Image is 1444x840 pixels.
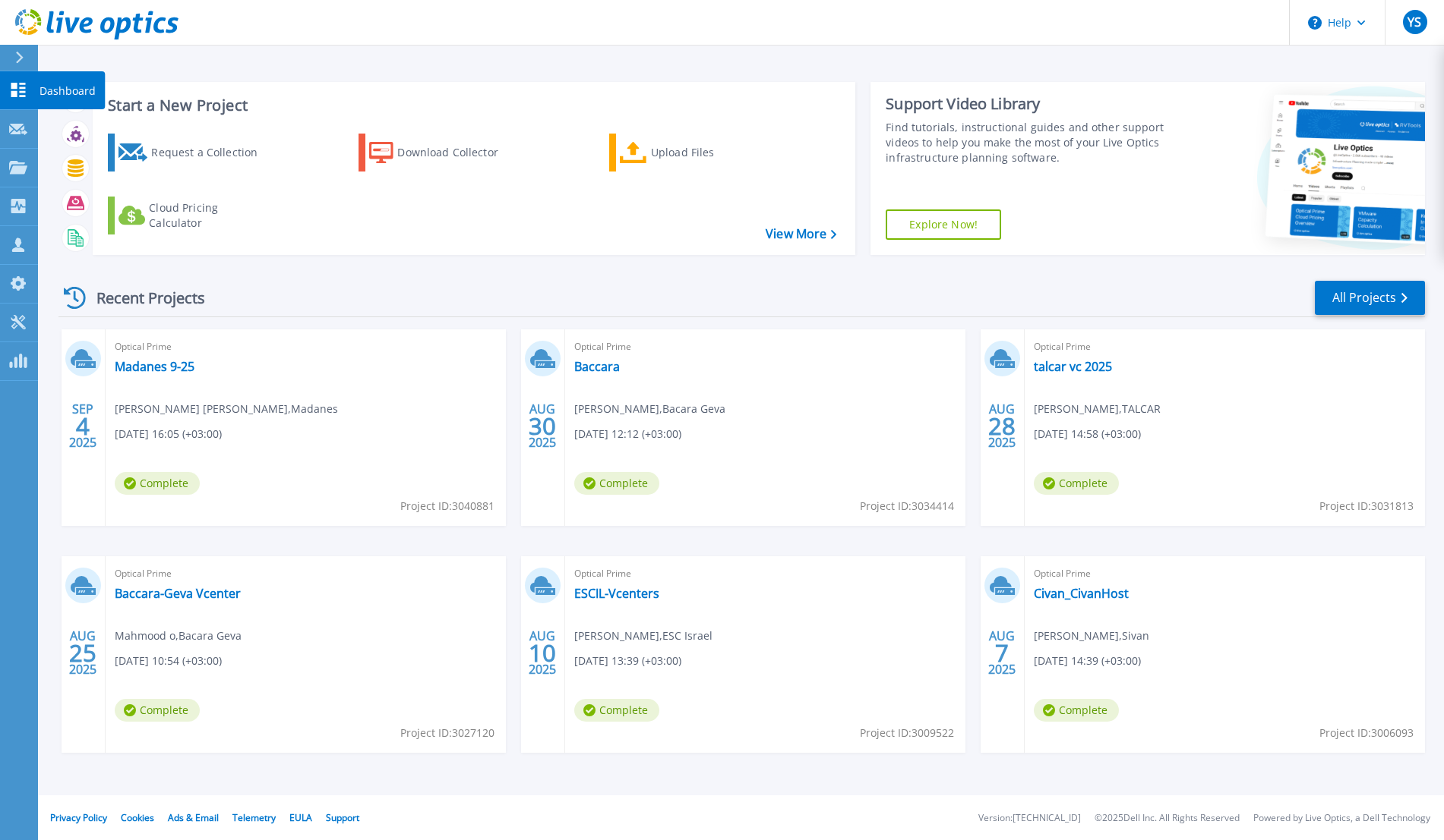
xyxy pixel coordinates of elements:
[1253,813,1430,823] li: Powered by Live Optics, a Dell Technology
[121,811,154,824] a: Cookies
[1034,565,1416,582] span: Optical Prime
[39,71,96,111] p: Dashboard
[1034,586,1129,601] a: Civan_CivanHost
[115,699,200,722] span: Complete
[528,398,557,454] div: AUG 2025
[400,498,494,514] span: Project ID: 3040881
[574,426,681,442] span: [DATE] 12:12 (+03:00)
[115,338,497,355] span: Optical Prime
[108,97,836,114] h3: Start a New Project
[359,134,528,171] a: Download Collector
[1408,16,1421,28] span: YS
[1034,653,1141,669] span: [DATE] 14:39 (+03:00)
[1034,401,1161,417] span: [PERSON_NAME] , TALCAR
[574,586,659,601] a: ESCIL-Vcenters
[232,811,276,824] a: Telemetry
[168,811,219,824] a: Ads & Email
[1319,498,1414,514] span: Project ID: 3031813
[115,426,222,442] span: [DATE] 16:05 (+03:00)
[1034,472,1119,495] span: Complete
[574,338,956,355] span: Optical Prime
[58,279,226,316] div: Recent Projects
[1319,725,1414,741] span: Project ID: 3006093
[995,647,1009,659] span: 7
[326,811,359,824] a: Support
[397,137,519,168] div: Download Collector
[886,209,1001,240] a: Explore Now!
[149,200,270,231] div: Cloud Pricing Calculator
[68,398,97,454] div: SEP 2025
[76,420,90,433] span: 4
[574,628,713,644] span: [PERSON_NAME] , ESC Israel
[574,401,725,417] span: [PERSON_NAME] , Bacara Geva
[115,628,242,644] span: Mahmood o , Bacara Geva
[115,359,194,374] a: Madanes 9-25
[1095,813,1240,823] li: © 2025 Dell Inc. All Rights Reserved
[978,813,1081,823] li: Version: [TECHNICAL_ID]
[988,420,1016,433] span: 28
[574,565,956,582] span: Optical Prime
[289,811,312,824] a: EULA
[574,359,620,374] a: Baccara
[115,653,222,669] span: [DATE] 10:54 (+03:00)
[886,94,1168,114] div: Support Video Library
[69,647,96,659] span: 25
[1034,628,1149,644] span: [PERSON_NAME] , Sivan
[1034,699,1119,722] span: Complete
[1034,426,1141,442] span: [DATE] 14:58 (+03:00)
[151,137,273,168] div: Request a Collection
[50,811,107,824] a: Privacy Policy
[860,725,954,741] span: Project ID: 3009522
[115,401,338,417] span: [PERSON_NAME] [PERSON_NAME] , Madanes
[528,625,557,681] div: AUG 2025
[609,134,779,171] a: Upload Files
[860,498,954,514] span: Project ID: 3034414
[108,134,277,171] a: Request a Collection
[529,420,556,433] span: 30
[766,227,836,241] a: View More
[400,725,494,741] span: Project ID: 3027120
[108,197,277,234] a: Cloud Pricing Calculator
[574,472,659,495] span: Complete
[574,699,659,722] span: Complete
[886,120,1168,165] div: Find tutorials, instructional guides and other support videos to help you make the most of your L...
[115,586,241,601] a: Baccara-Geva Vcenter
[1315,281,1425,315] a: All Projects
[529,647,556,659] span: 10
[115,565,497,582] span: Optical Prime
[987,625,1016,681] div: AUG 2025
[68,625,97,681] div: AUG 2025
[1034,338,1416,355] span: Optical Prime
[987,398,1016,454] div: AUG 2025
[651,137,773,168] div: Upload Files
[115,472,200,495] span: Complete
[1034,359,1112,374] a: talcar vc 2025
[574,653,681,669] span: [DATE] 13:39 (+03:00)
